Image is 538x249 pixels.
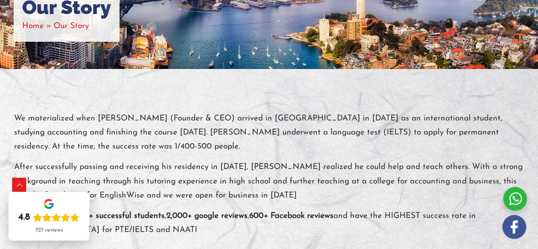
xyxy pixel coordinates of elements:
[249,212,333,220] strong: 600+ Facebook reviews
[22,22,44,30] a: Home
[14,112,524,154] p: We materialized when [PERSON_NAME] (Founder & CEO) arrived in [GEOGRAPHIC_DATA] in [DATE] as an i...
[166,212,248,220] strong: 2,000+ google reviews
[14,160,524,203] p: After successfully passing and receiving his residency in [DATE], [PERSON_NAME] realized he could...
[22,19,111,33] nav: Breadcrumbs
[63,212,165,220] strong: 30,000+ successful students
[18,212,30,223] div: 4.8
[54,22,89,30] span: Our Story
[18,212,80,223] div: Rating: 4.8 out of 5
[502,215,526,239] img: white-facebook.png
[35,227,63,234] div: 727 reviews
[14,209,524,238] p: We now have , , and have the HIGHEST success rate in [GEOGRAPHIC_DATA] for PTE/IELTS and NAATI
